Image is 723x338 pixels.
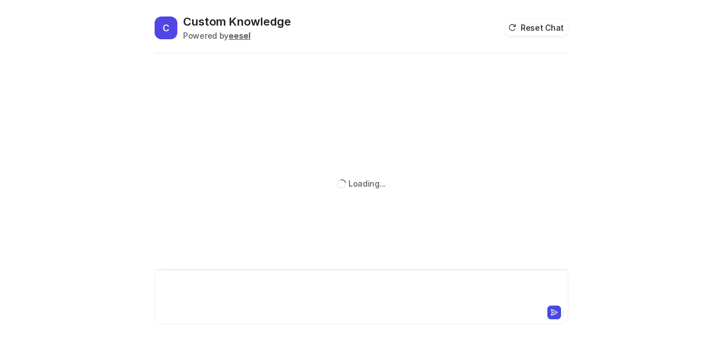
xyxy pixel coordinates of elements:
[505,19,568,36] button: Reset Chat
[183,30,291,42] div: Powered by
[183,14,291,30] h2: Custom Knowledge
[228,31,251,40] b: eesel
[348,178,386,189] div: Loading...
[155,17,177,39] span: C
